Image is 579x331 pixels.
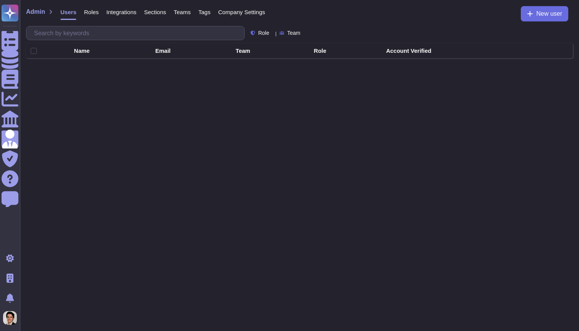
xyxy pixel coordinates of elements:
span: Tags [198,9,211,15]
span: Admin [26,9,45,15]
img: user [3,311,17,325]
span: Users [61,9,77,15]
span: Teams [174,9,191,15]
span: Company Settings [218,9,265,15]
span: Integrations [106,9,136,15]
span: Sections [144,9,166,15]
span: Roles [84,9,98,15]
span: Role [258,30,269,36]
input: Search by keywords [30,26,244,40]
span: New user [536,11,562,17]
button: New user [521,6,568,21]
button: user [2,310,22,326]
span: Team [287,30,300,36]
